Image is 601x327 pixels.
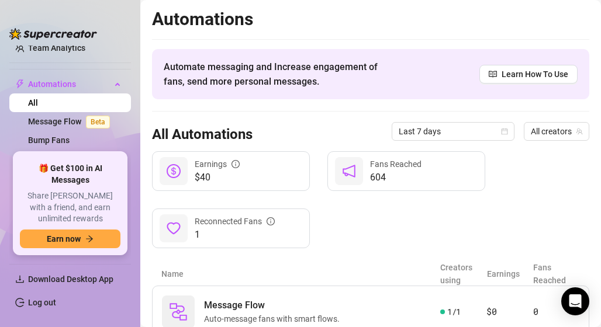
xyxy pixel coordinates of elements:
span: Automate messaging and Increase engagement of fans, send more personal messages. [164,60,389,89]
a: Log out [28,298,56,307]
span: 1 / 1 [447,305,461,318]
span: notification [342,164,356,178]
a: All [28,98,38,107]
div: Earnings [195,158,240,171]
span: Auto-message fans with smart flows. [204,312,344,325]
span: Earn now [47,234,81,243]
img: logo-BBDzfeDw.svg [9,28,97,40]
article: Creators using [440,261,487,287]
span: Share [PERSON_NAME] with a friend, and earn unlimited rewards [20,190,120,225]
article: 0 [533,305,579,319]
a: Message FlowBeta [28,117,115,126]
span: team [576,128,583,135]
a: Bump Fans [28,135,70,145]
img: svg%3e [169,302,188,321]
h2: Automations [152,8,589,30]
article: Fans Reached [533,261,580,287]
span: info-circle [232,160,240,168]
span: calendar [501,128,508,135]
div: Reconnected Fans [195,215,275,228]
span: dollar [167,164,181,178]
span: heart [167,221,181,235]
span: Fans Reached [370,159,422,169]
span: Learn How To Use [502,68,568,81]
a: Team Analytics [28,43,85,53]
h3: All Automations [152,126,253,144]
span: Beta [86,116,110,128]
span: read [489,70,497,78]
span: 🎁 Get $100 in AI Messages [20,163,120,186]
article: Earnings [487,267,534,280]
span: Automations [28,75,111,93]
span: thunderbolt [15,79,25,89]
span: All creators [531,123,582,140]
span: 1 [195,228,275,242]
span: $40 [195,171,240,185]
button: Earn nowarrow-right [20,229,120,248]
div: Open Intercom Messenger [561,287,589,315]
span: 604 [370,171,422,185]
span: Message Flow [204,298,344,312]
span: info-circle [267,217,275,225]
span: arrow-right [85,235,94,243]
article: Name [161,267,440,280]
span: download [15,274,25,284]
span: Download Desktop App [28,274,113,284]
span: Last 7 days [399,123,507,140]
a: Learn How To Use [479,65,578,84]
article: $0 [486,305,533,319]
